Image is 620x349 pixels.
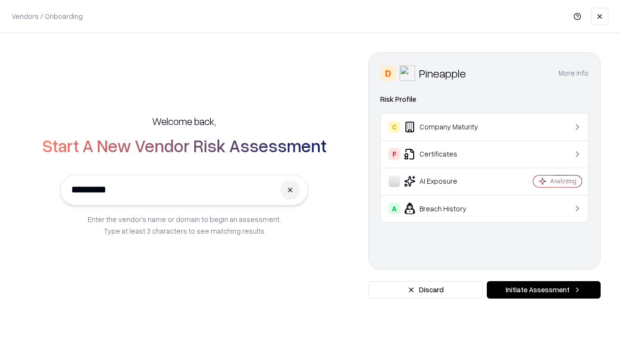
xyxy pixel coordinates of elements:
[368,281,483,299] button: Discard
[380,65,396,81] div: D
[388,175,504,187] div: AI Exposure
[388,203,504,214] div: Breach History
[388,148,504,160] div: Certificates
[550,177,576,185] div: Analyzing
[558,64,589,82] button: More info
[487,281,601,299] button: Initiate Assessment
[88,213,281,237] p: Enter the vendor’s name or domain to begin an assessment. Type at least 3 characters to see match...
[388,148,400,160] div: F
[419,65,466,81] div: Pineapple
[400,65,415,81] img: Pineapple
[388,203,400,214] div: A
[388,121,400,133] div: C
[152,114,216,128] h5: Welcome back,
[388,121,504,133] div: Company Maturity
[380,94,589,105] div: Risk Profile
[12,11,83,21] p: Vendors / Onboarding
[42,136,326,155] h2: Start A New Vendor Risk Assessment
